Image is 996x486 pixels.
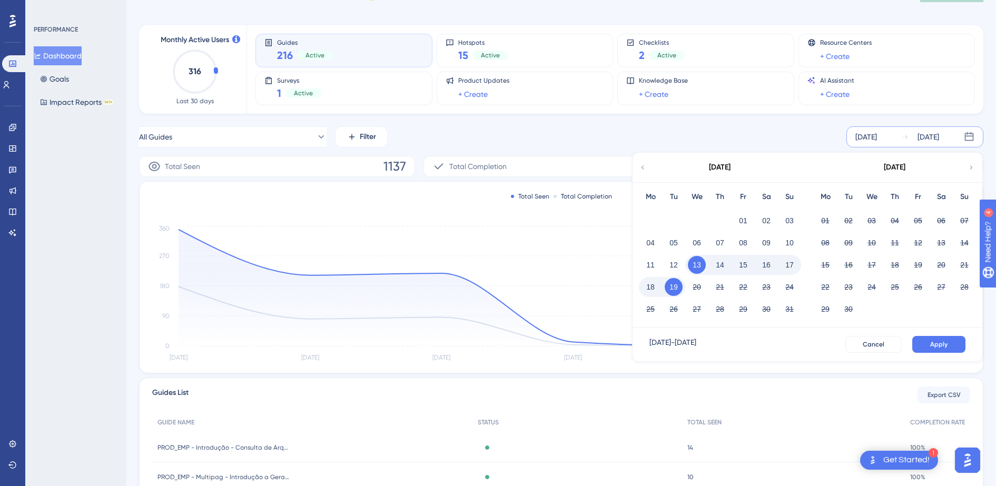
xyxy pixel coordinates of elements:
div: 1 [929,448,938,458]
span: PROD_EMP - Multipag - Introdução a Geração de Remessa - Pagamentos [157,473,289,481]
span: All Guides [139,131,172,143]
button: 01 [816,212,834,230]
button: Dashboard [34,46,82,65]
span: Active [657,51,676,59]
button: 22 [816,278,834,296]
a: + Create [639,88,668,101]
div: We [860,191,883,203]
span: Export CSV [928,391,961,399]
button: 12 [665,256,683,274]
span: 2 [639,48,645,63]
span: Product Updates [458,76,509,85]
button: 26 [909,278,927,296]
a: + Create [820,88,850,101]
tspan: [DATE] [301,354,319,361]
span: Guides List [152,386,189,403]
button: 02 [840,212,857,230]
span: Monthly Active Users [161,34,229,46]
span: PROD_EMP - Introdução - Consulta de Arquivos [157,443,289,452]
button: 04 [642,234,659,252]
div: BETA [104,100,113,105]
div: Th [708,191,732,203]
tspan: 360 [159,225,170,232]
div: [DATE] - [DATE] [649,336,696,353]
button: 27 [688,300,706,318]
div: Sa [755,191,778,203]
button: 29 [734,300,752,318]
div: Tu [837,191,860,203]
button: 17 [781,256,798,274]
button: 30 [757,300,775,318]
button: 15 [816,256,834,274]
button: 10 [863,234,881,252]
text: 316 [189,66,201,76]
tspan: [DATE] [170,354,188,361]
div: Tu [662,191,685,203]
button: 07 [955,212,973,230]
button: 06 [688,234,706,252]
span: AI Assistant [820,76,854,85]
button: 27 [932,278,950,296]
div: Sa [930,191,953,203]
button: 03 [781,212,798,230]
span: Need Help? [25,3,66,15]
span: Total Seen [165,160,200,173]
span: 1137 [383,158,406,175]
button: 13 [932,234,950,252]
button: 08 [816,234,834,252]
div: Su [778,191,801,203]
button: 05 [665,234,683,252]
tspan: 0 [165,342,170,350]
span: Checklists [639,38,685,46]
button: 07 [711,234,729,252]
span: Active [481,51,500,59]
button: 11 [886,234,904,252]
div: [DATE] [855,131,877,143]
button: 12 [909,234,927,252]
button: Goals [34,70,75,88]
span: Resource Centers [820,38,872,47]
span: Surveys [277,76,321,84]
button: 05 [909,212,927,230]
button: 22 [734,278,752,296]
span: Active [294,89,313,97]
span: Hotspots [458,38,508,46]
button: 19 [665,278,683,296]
div: Total Completion [554,192,612,201]
button: 30 [840,300,857,318]
a: + Create [820,50,850,63]
div: We [685,191,708,203]
tspan: [DATE] [432,354,450,361]
button: 09 [757,234,775,252]
button: 23 [840,278,857,296]
button: 03 [863,212,881,230]
button: 21 [955,256,973,274]
button: Apply [912,336,965,353]
button: 09 [840,234,857,252]
div: Open Get Started! checklist, remaining modules: 1 [860,451,938,470]
button: Impact ReportsBETA [34,93,120,112]
button: 28 [955,278,973,296]
button: 20 [688,278,706,296]
span: 14 [687,443,693,452]
button: 16 [757,256,775,274]
span: 100% [910,443,925,452]
button: 18 [886,256,904,274]
button: 25 [642,300,659,318]
button: 31 [781,300,798,318]
a: + Create [458,88,488,101]
span: GUIDE NAME [157,418,194,427]
button: 14 [955,234,973,252]
button: 18 [642,278,659,296]
span: STATUS [478,418,499,427]
div: PERFORMANCE [34,25,78,34]
button: All Guides [139,126,327,147]
button: 24 [781,278,798,296]
button: 21 [711,278,729,296]
button: 11 [642,256,659,274]
tspan: 180 [160,282,170,290]
div: Total Seen [511,192,549,201]
div: 4 [73,5,76,14]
